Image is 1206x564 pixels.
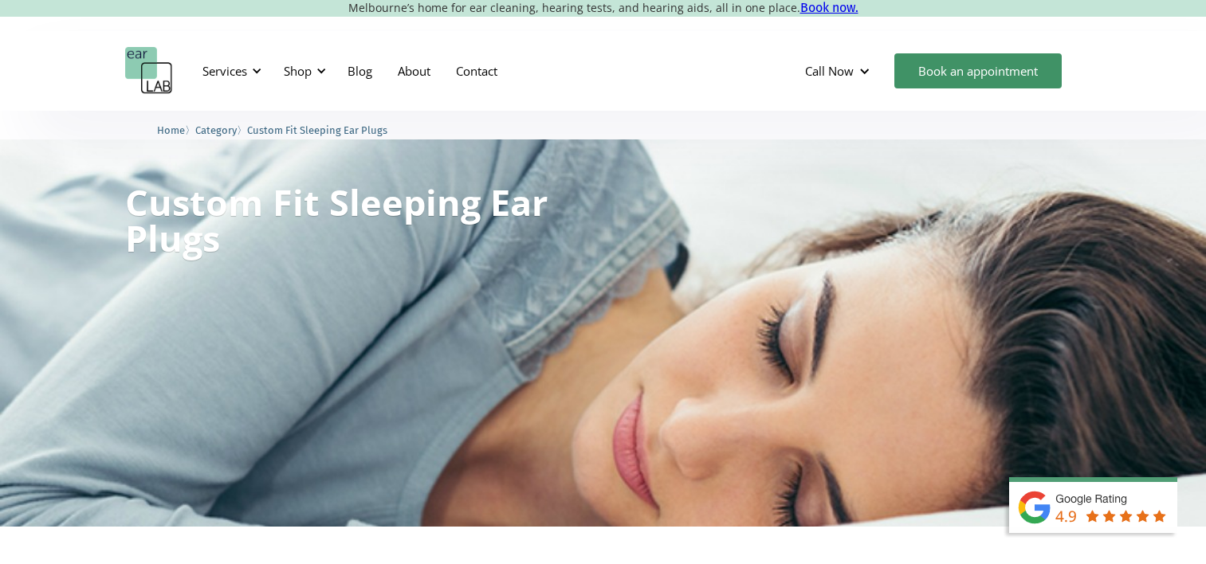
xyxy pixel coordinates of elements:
[284,63,312,79] div: Shop
[202,63,247,79] div: Services
[274,47,331,95] div: Shop
[805,63,854,79] div: Call Now
[193,47,266,95] div: Services
[443,48,510,94] a: Contact
[157,122,185,137] a: Home
[335,48,385,94] a: Blog
[385,48,443,94] a: About
[247,122,387,137] a: Custom Fit Sleeping Ear Plugs
[195,122,247,139] li: 〉
[125,47,173,95] a: home
[247,124,387,136] span: Custom Fit Sleeping Ear Plugs
[792,47,886,95] div: Call Now
[195,124,237,136] span: Category
[195,122,237,137] a: Category
[125,184,549,256] h1: Custom Fit Sleeping Ear Plugs
[894,53,1062,88] a: Book an appointment
[157,122,195,139] li: 〉
[157,124,185,136] span: Home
